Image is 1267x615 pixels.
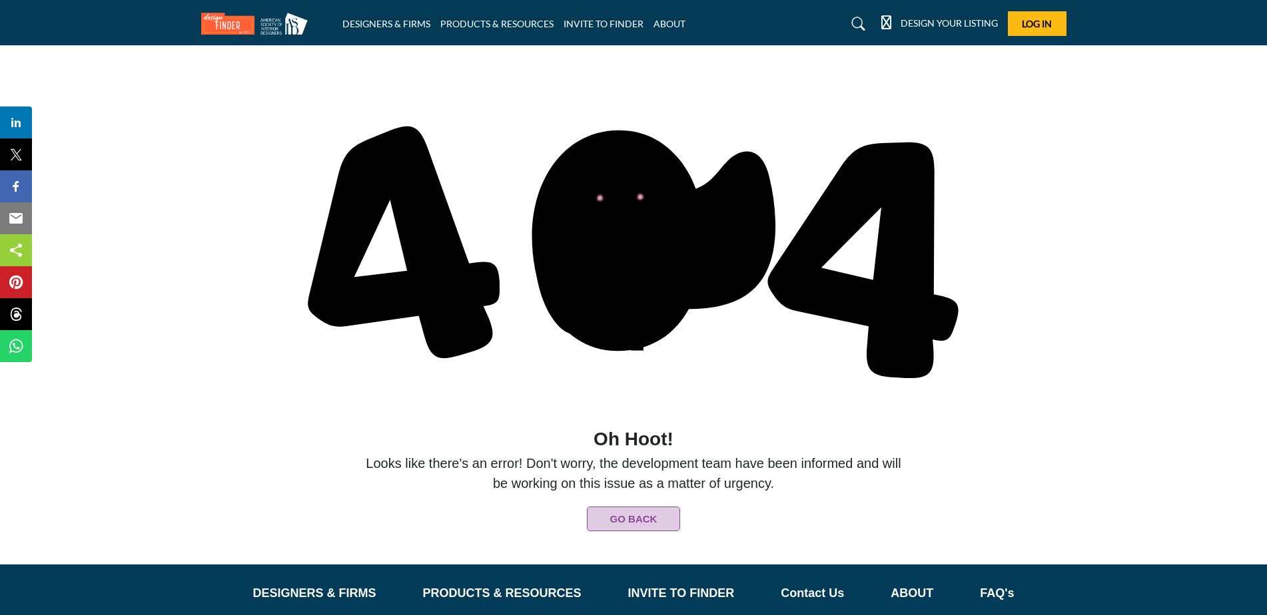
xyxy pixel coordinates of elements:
span: Oh Hoot! [362,425,905,453]
button: Log In [1008,11,1066,36]
button: Go Back [587,507,680,531]
a: DESIGNERS & FIRMS [342,18,430,29]
a: FAQ's [980,584,1014,602]
h5: DESIGN YOUR LISTING [901,17,998,29]
a: ABOUT [891,584,933,602]
a: Search [839,13,874,35]
p: Looks like there's an error! Don't worry, the development team have been informed and will be wor... [362,425,905,493]
a: PRODUCTS & RESOURCES [440,18,554,29]
a: PRODUCTS & RESOURCES [423,584,582,602]
span: Log In [1022,18,1052,29]
a: INVITE TO FINDER [564,18,643,29]
div: DESIGN YOUR LISTING [881,16,998,32]
img: Site Logo [201,13,314,35]
a: Contact Us [781,584,844,602]
a: DESIGNERS & FIRMS [252,584,376,602]
a: INVITE TO FINDER [628,584,735,602]
a: ABOUT [653,18,685,29]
